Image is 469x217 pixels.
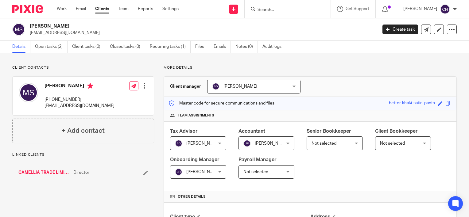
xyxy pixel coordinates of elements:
img: svg%3E [440,4,450,14]
p: [EMAIL_ADDRESS][DOMAIN_NAME] [45,103,114,109]
span: Not selected [243,170,268,174]
img: Pixie [12,5,43,13]
h4: + Add contact [62,126,105,135]
h2: [PERSON_NAME] [30,23,304,29]
a: Team [118,6,129,12]
span: Get Support [346,7,369,11]
span: Client Bookkeeper [375,129,418,134]
a: Closed tasks (0) [110,41,145,53]
span: Director [73,169,89,176]
span: [PERSON_NAME] [186,170,220,174]
span: Senior Bookkeeper [307,129,351,134]
img: svg%3E [212,83,219,90]
a: Create task [382,25,418,34]
span: [PERSON_NAME] [255,141,289,146]
a: Recurring tasks (1) [150,41,191,53]
span: Team assignments [178,113,214,118]
a: Client tasks (0) [72,41,105,53]
span: Onboarding Manager [170,157,219,162]
span: [PERSON_NAME] [223,84,257,89]
input: Search [257,7,312,13]
h4: [PERSON_NAME] [45,83,114,90]
p: [PERSON_NAME] [403,6,437,12]
p: Client contacts [12,65,154,70]
a: Open tasks (2) [35,41,68,53]
img: svg%3E [19,83,38,102]
div: better-khaki-satin-pants [389,100,435,107]
span: Tax Advisor [170,129,198,134]
img: svg%3E [12,23,25,36]
span: Other details [178,194,206,199]
a: Work [57,6,67,12]
span: Not selected [312,141,336,146]
p: More details [164,65,457,70]
a: Notes (0) [235,41,258,53]
span: [PERSON_NAME] [186,141,220,146]
img: svg%3E [175,168,182,176]
p: Linked clients [12,152,154,157]
a: Email [76,6,86,12]
a: Details [12,41,30,53]
p: [EMAIL_ADDRESS][DOMAIN_NAME] [30,30,373,36]
h3: Client manager [170,83,201,89]
a: Files [195,41,209,53]
a: Clients [95,6,109,12]
img: svg%3E [243,140,251,147]
p: Master code for secure communications and files [169,100,274,106]
a: Settings [162,6,179,12]
a: Emails [214,41,231,53]
span: Accountant [238,129,265,134]
a: Reports [138,6,153,12]
a: Audit logs [262,41,286,53]
span: Payroll Manager [238,157,277,162]
p: [PHONE_NUMBER] [45,97,114,103]
img: svg%3E [175,140,182,147]
a: CAMELLIA TRADE LIMITED [18,169,70,176]
span: Not selected [380,141,405,146]
i: Primary [87,83,93,89]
